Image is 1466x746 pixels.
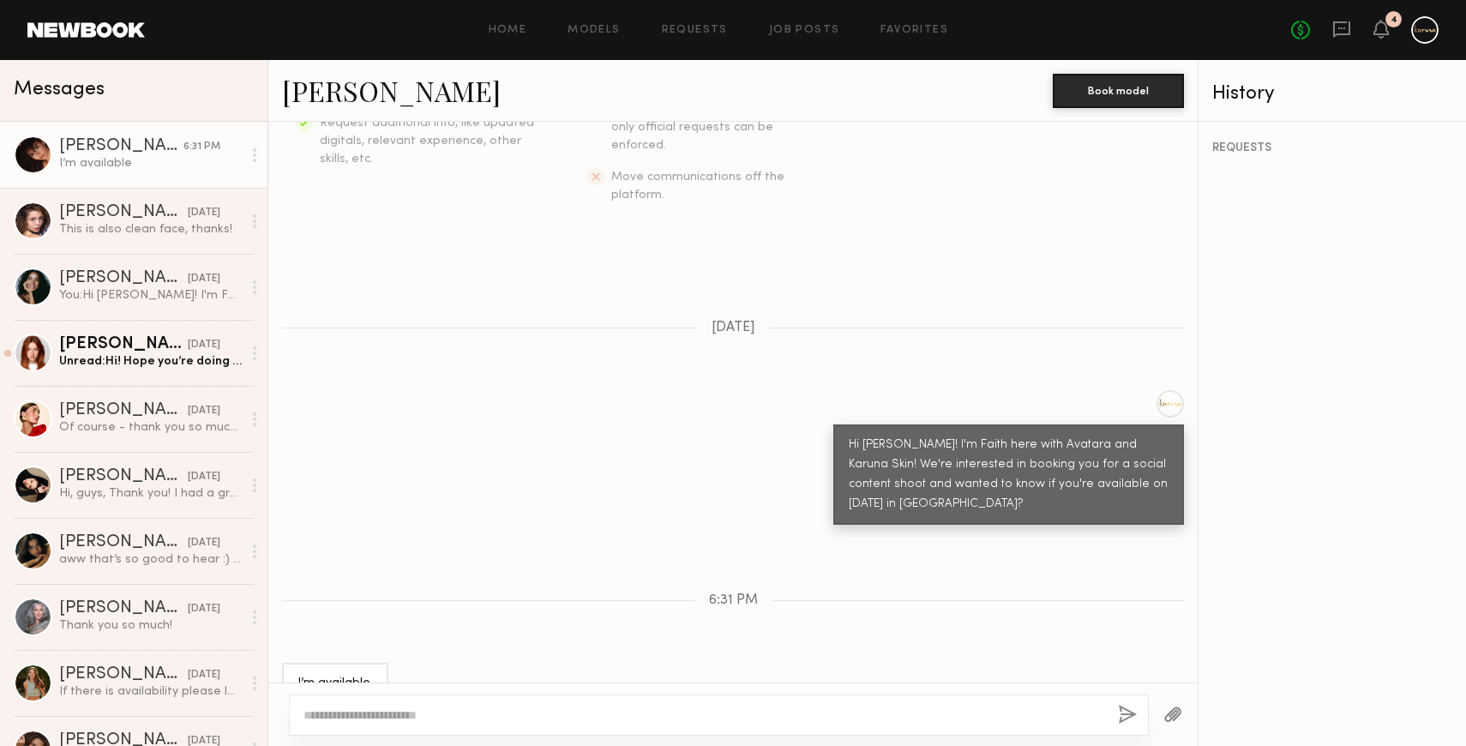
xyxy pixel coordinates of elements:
[611,171,784,201] span: Move communications off the platform.
[59,666,188,683] div: [PERSON_NAME]
[59,204,188,221] div: [PERSON_NAME]
[849,436,1169,514] div: Hi [PERSON_NAME]! I'm Faith here with Avatara and Karuna Skin! We're interested in booking you fo...
[183,139,220,155] div: 6:31 PM
[59,353,242,370] div: Unread: Hi! Hope you’re doing well! I wanted to reach out to let you guys know that I am also an ...
[880,25,948,36] a: Favorites
[709,593,758,608] span: 6:31 PM
[188,205,220,221] div: [DATE]
[59,155,242,171] div: I’m available
[662,25,728,36] a: Requests
[712,321,755,335] span: [DATE]
[59,402,188,419] div: [PERSON_NAME]
[188,469,220,485] div: [DATE]
[59,336,188,353] div: [PERSON_NAME]
[59,419,242,436] div: Of course - thank you so much for having me it was a pleasure ! X
[59,270,188,287] div: [PERSON_NAME]
[59,287,242,304] div: You: Hi [PERSON_NAME]! I'm Faith here with Avatara and Karuna Skin! We're interested in possibly ...
[188,403,220,419] div: [DATE]
[188,601,220,617] div: [DATE]
[59,221,242,238] div: This is also clean face, thanks!
[297,674,373,694] div: I’m available
[489,25,527,36] a: Home
[1212,84,1452,104] div: History
[611,104,828,151] span: Expect verbal commitments to hold - only official requests can be enforced.
[59,683,242,700] div: If there is availability please let me know. I am available that date.
[568,25,620,36] a: Models
[188,535,220,551] div: [DATE]
[1053,82,1184,97] a: Book model
[1053,74,1184,108] button: Book model
[188,667,220,683] div: [DATE]
[188,271,220,287] div: [DATE]
[59,617,242,634] div: Thank you so much!
[59,600,188,617] div: [PERSON_NAME]
[282,72,501,109] a: [PERSON_NAME]
[59,551,242,568] div: aww that’s so good to hear :) and yes please do it was such a pleasure to work with everyone 💕
[769,25,840,36] a: Job Posts
[1391,15,1397,25] div: 4
[59,468,188,485] div: [PERSON_NAME]
[188,337,220,353] div: [DATE]
[59,485,242,502] div: Hi, guys, Thank you! I had a great time shooting with you!
[59,534,188,551] div: [PERSON_NAME]
[320,117,534,165] span: Request additional info, like updated digitals, relevant experience, other skills, etc.
[14,80,105,99] span: Messages
[59,138,183,155] div: [PERSON_NAME]
[1212,142,1452,154] div: REQUESTS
